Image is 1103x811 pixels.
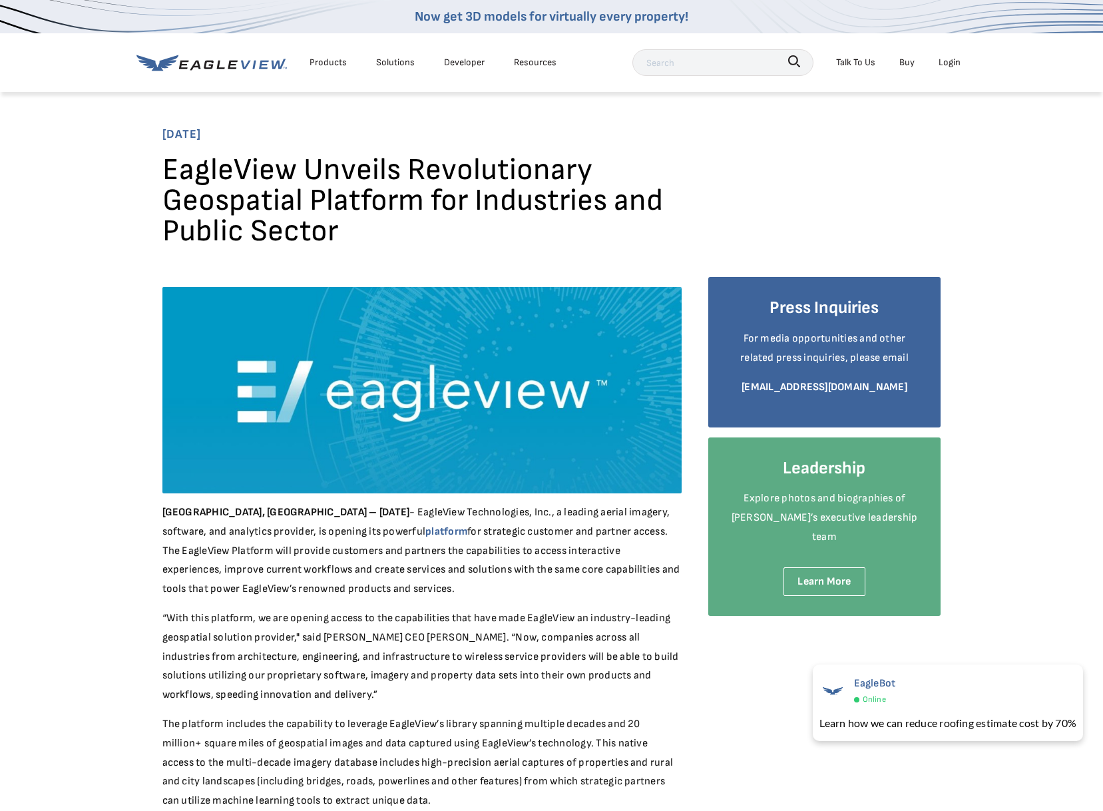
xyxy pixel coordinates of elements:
p: “With this platform, we are opening access to the capabilities that have made EagleView an indust... [162,609,682,705]
span: Online [863,692,886,707]
a: Buy [899,54,915,71]
strong: [GEOGRAPHIC_DATA], [GEOGRAPHIC_DATA] – [DATE] [162,506,410,519]
h4: Leadership [728,457,921,480]
span: [DATE] [162,124,941,145]
p: - EagleView Technologies, Inc., a leading aerial imagery, software, and analytics provider, is op... [162,503,682,599]
a: platform [425,525,467,538]
img: EagleView logo over a blue background [162,287,682,493]
div: Products [310,54,347,71]
a: Learn More [783,567,865,596]
span: EagleBot [854,677,896,690]
div: Talk To Us [836,54,875,71]
h4: Press Inquiries [728,297,921,320]
p: For media opportunities and other related press inquiries, please email [728,330,921,368]
h1: EagleView Unveils Revolutionary Geospatial Platform for Industries and Public Sector [162,155,682,257]
p: The platform includes the capability to leverage EagleView’s library spanning multiple decades an... [162,715,682,811]
a: [EMAIL_ADDRESS][DOMAIN_NAME] [742,381,907,394]
input: Search [632,49,813,76]
div: Learn how we can reduce roofing estimate cost by 70% [819,715,1076,731]
a: Now get 3D models for virtually every property! [415,9,688,25]
div: Resources [514,54,556,71]
div: Solutions [376,54,415,71]
p: Explore photos and biographies of [PERSON_NAME]’s executive leadership team [728,489,921,547]
img: EagleBot [819,677,846,704]
a: Developer [444,54,485,71]
div: Login [939,54,961,71]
